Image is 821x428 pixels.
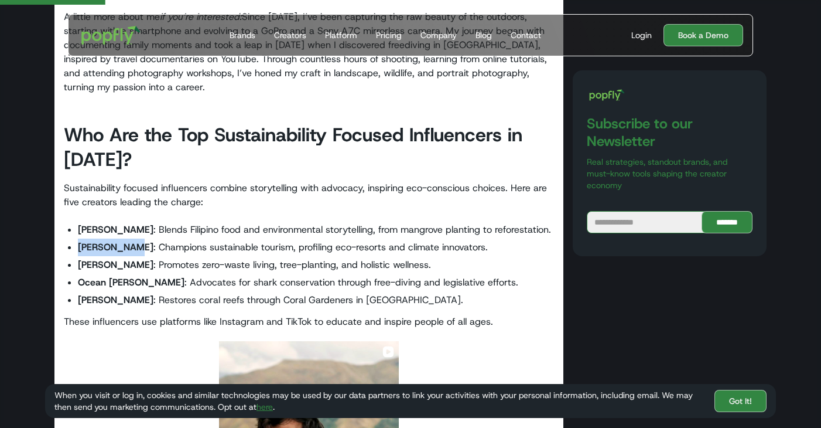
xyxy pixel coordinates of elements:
[78,259,153,271] strong: [PERSON_NAME]
[78,256,554,274] li: : Promotes zero-waste living, tree-planting, and holistic wellness.
[627,29,656,41] a: Login
[78,291,554,309] li: : Restores coral reefs through Coral Gardeners in [GEOGRAPHIC_DATA].
[663,24,743,46] a: Book a Demo
[416,15,461,56] a: Company
[64,123,522,172] strong: Who Are the Top Sustainability Focused Influencers in [DATE]?
[587,156,752,191] p: Real strategies, standout brands, and must-know tools shaping the creator economy
[78,241,153,253] strong: [PERSON_NAME]
[587,211,752,233] form: Blog Subscribe
[54,389,705,413] div: When you visit or log in, cookies and similar technologies may be used by our data partners to li...
[78,294,153,306] strong: [PERSON_NAME]
[256,402,273,412] a: here
[325,29,357,41] div: Platform
[511,29,541,41] div: Contact
[371,15,406,56] a: Pricing
[631,29,652,41] div: Login
[64,10,554,94] p: A little more about me Since [DATE], I’ve been capturing the raw beauty of the outdoors, starting...
[420,29,457,41] div: Company
[230,29,255,41] div: Brands
[64,315,554,329] p: These influencers use platforms like Instagram and TikTok to educate and inspire people of all ages.
[160,11,242,23] em: if you’re interested:
[78,274,554,291] li: : Advocates for shark conservation through free-diving and legislative efforts.
[78,221,554,239] li: : Blends Filipino food and environmental storytelling, from mangrove planting to reforestation.
[73,18,149,53] a: home
[476,29,492,41] div: Blog
[320,15,362,56] a: Platform
[587,115,752,150] h3: Subscribe to our Newsletter
[274,29,306,41] div: Creators
[269,15,311,56] a: Creators
[78,239,554,256] li: : Champions sustainable tourism, profiling eco-resorts and climate innovators.
[506,15,546,56] a: Contact
[225,15,260,56] a: Brands
[78,276,184,288] strong: Ocean [PERSON_NAME]
[714,390,767,412] a: Got It!
[376,29,402,41] div: Pricing
[64,181,554,209] p: Sustainability focused influencers combine storytelling with advocacy, inspiring eco-conscious ch...
[471,15,497,56] a: Blog
[78,223,153,236] strong: [PERSON_NAME]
